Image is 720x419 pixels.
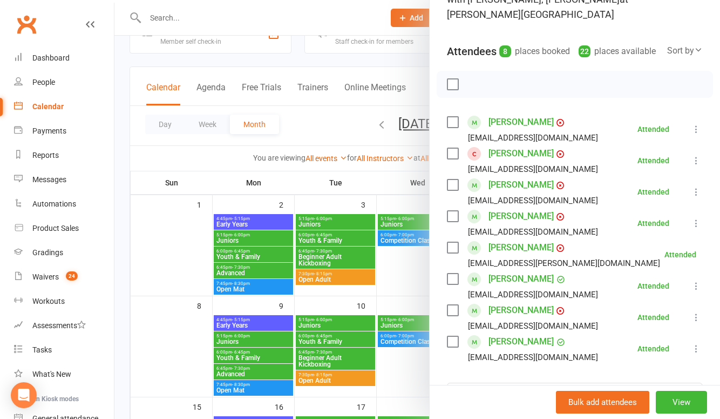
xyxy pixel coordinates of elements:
[14,338,114,362] a: Tasks
[14,95,114,119] a: Calendar
[488,114,554,131] a: [PERSON_NAME]
[468,350,598,364] div: [EMAIL_ADDRESS][DOMAIN_NAME]
[637,220,669,227] div: Attended
[556,391,649,414] button: Bulk add attendees
[14,314,114,338] a: Assessments
[488,145,554,162] a: [PERSON_NAME]
[32,345,52,354] div: Tasks
[637,157,669,164] div: Attended
[447,383,703,405] input: Search to add attendees
[468,319,598,333] div: [EMAIL_ADDRESS][DOMAIN_NAME]
[14,192,114,216] a: Automations
[11,382,37,408] div: Open Intercom Messenger
[14,265,114,289] a: Waivers 24
[32,248,63,257] div: Gradings
[488,302,554,319] a: [PERSON_NAME]
[32,127,66,135] div: Payments
[468,225,598,239] div: [EMAIL_ADDRESS][DOMAIN_NAME]
[14,289,114,314] a: Workouts
[32,199,76,208] div: Automations
[468,162,598,176] div: [EMAIL_ADDRESS][DOMAIN_NAME]
[656,391,707,414] button: View
[447,44,497,59] div: Attendees
[579,45,590,57] div: 22
[32,175,66,184] div: Messages
[66,271,78,281] span: 24
[32,321,86,330] div: Assessments
[488,270,554,288] a: [PERSON_NAME]
[14,168,114,192] a: Messages
[468,288,598,302] div: [EMAIL_ADDRESS][DOMAIN_NAME]
[499,45,511,57] div: 8
[32,224,79,232] div: Product Sales
[32,297,65,305] div: Workouts
[32,54,70,62] div: Dashboard
[499,44,570,59] div: places booked
[14,241,114,265] a: Gradings
[637,314,669,321] div: Attended
[14,362,114,387] a: What's New
[32,272,59,281] div: Waivers
[32,78,55,87] div: People
[468,256,660,270] div: [EMAIL_ADDRESS][PERSON_NAME][DOMAIN_NAME]
[488,239,554,256] a: [PERSON_NAME]
[637,125,669,133] div: Attended
[488,333,554,350] a: [PERSON_NAME]
[664,251,696,258] div: Attended
[488,176,554,194] a: [PERSON_NAME]
[468,194,598,208] div: [EMAIL_ADDRESS][DOMAIN_NAME]
[32,102,64,111] div: Calendar
[14,119,114,143] a: Payments
[14,46,114,70] a: Dashboard
[667,44,703,58] div: Sort by
[488,208,554,225] a: [PERSON_NAME]
[32,370,71,378] div: What's New
[637,345,669,353] div: Attended
[468,131,598,145] div: [EMAIL_ADDRESS][DOMAIN_NAME]
[14,216,114,241] a: Product Sales
[637,282,669,290] div: Attended
[637,188,669,196] div: Attended
[14,143,114,168] a: Reports
[579,44,656,59] div: places available
[32,151,59,159] div: Reports
[14,70,114,95] a: People
[13,11,40,38] a: Clubworx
